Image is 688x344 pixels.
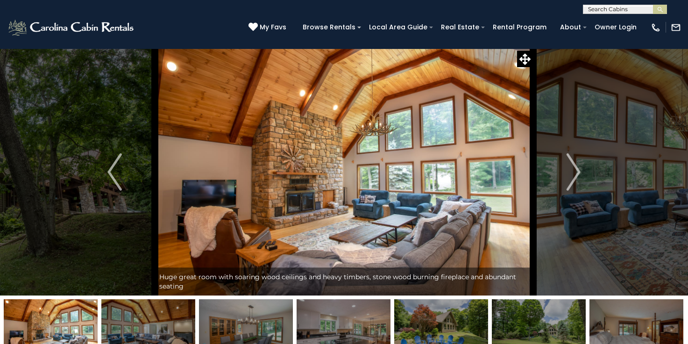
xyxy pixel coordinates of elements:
[651,22,661,33] img: phone-regular-white.png
[590,20,641,34] a: Owner Login
[566,153,580,191] img: arrow
[248,22,289,33] a: My Favs
[671,22,681,33] img: mail-regular-white.png
[364,20,432,34] a: Local Area Guide
[260,22,286,32] span: My Favs
[107,153,121,191] img: arrow
[298,20,360,34] a: Browse Rentals
[155,268,533,296] div: Huge great room with soaring wood ceilings and heavy timbers, stone wood burning fireplace and ab...
[555,20,586,34] a: About
[75,48,155,296] button: Previous
[436,20,484,34] a: Real Estate
[7,18,136,37] img: White-1-2.png
[488,20,551,34] a: Rental Program
[533,48,614,296] button: Next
